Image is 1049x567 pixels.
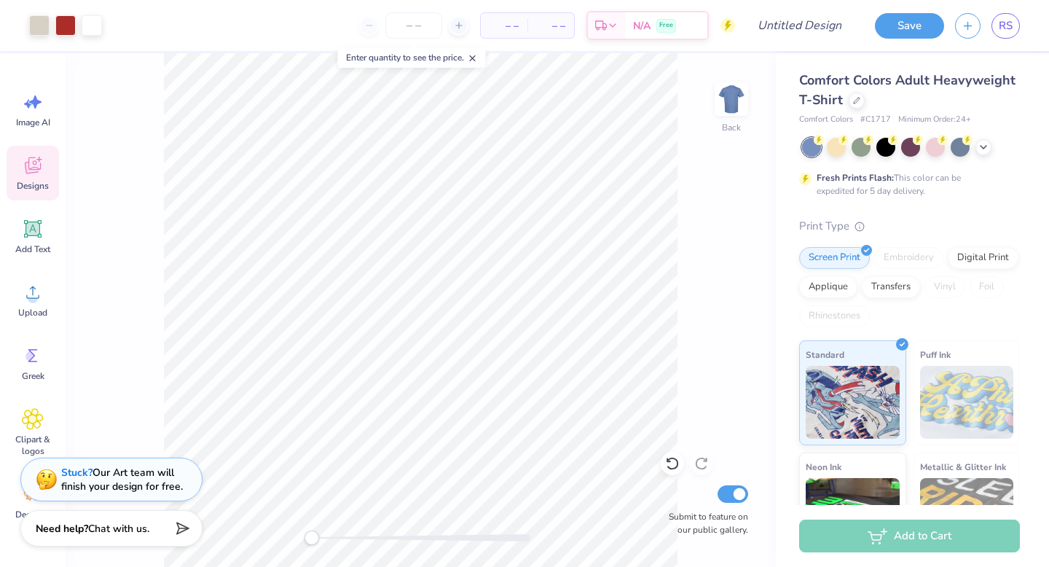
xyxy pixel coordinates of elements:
[920,459,1006,474] span: Metallic & Glitter Ink
[661,510,748,536] label: Submit to feature on our public gallery.
[991,13,1020,39] a: RS
[924,276,965,298] div: Vinyl
[61,466,93,480] strong: Stuck?
[860,114,891,126] span: # C1717
[806,347,844,362] span: Standard
[817,172,894,184] strong: Fresh Prints Flash:
[385,12,442,39] input: – –
[9,434,57,457] span: Clipart & logos
[722,121,741,134] div: Back
[717,85,746,114] img: Back
[806,478,900,551] img: Neon Ink
[633,18,651,34] span: N/A
[490,18,519,34] span: – –
[305,531,319,545] div: Accessibility label
[799,247,870,269] div: Screen Print
[970,276,1004,298] div: Foil
[16,117,50,128] span: Image AI
[338,47,486,68] div: Enter quantity to see the price.
[817,171,996,198] div: This color can be expedited for 5 day delivery.
[999,17,1013,34] span: RS
[806,366,900,439] img: Standard
[536,18,565,34] span: – –
[15,243,50,255] span: Add Text
[17,180,49,192] span: Designs
[862,276,920,298] div: Transfers
[920,347,951,362] span: Puff Ink
[875,13,944,39] button: Save
[799,276,857,298] div: Applique
[948,247,1018,269] div: Digital Print
[746,11,853,40] input: Untitled Design
[18,307,47,318] span: Upload
[15,509,50,520] span: Decorate
[659,20,673,31] span: Free
[874,247,943,269] div: Embroidery
[799,218,1020,235] div: Print Type
[799,305,870,327] div: Rhinestones
[920,366,1014,439] img: Puff Ink
[22,370,44,382] span: Greek
[88,522,149,536] span: Chat with us.
[36,522,88,536] strong: Need help?
[920,478,1014,551] img: Metallic & Glitter Ink
[898,114,971,126] span: Minimum Order: 24 +
[799,114,853,126] span: Comfort Colors
[61,466,183,493] div: Our Art team will finish your design for free.
[806,459,841,474] span: Neon Ink
[799,71,1015,109] span: Comfort Colors Adult Heavyweight T-Shirt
